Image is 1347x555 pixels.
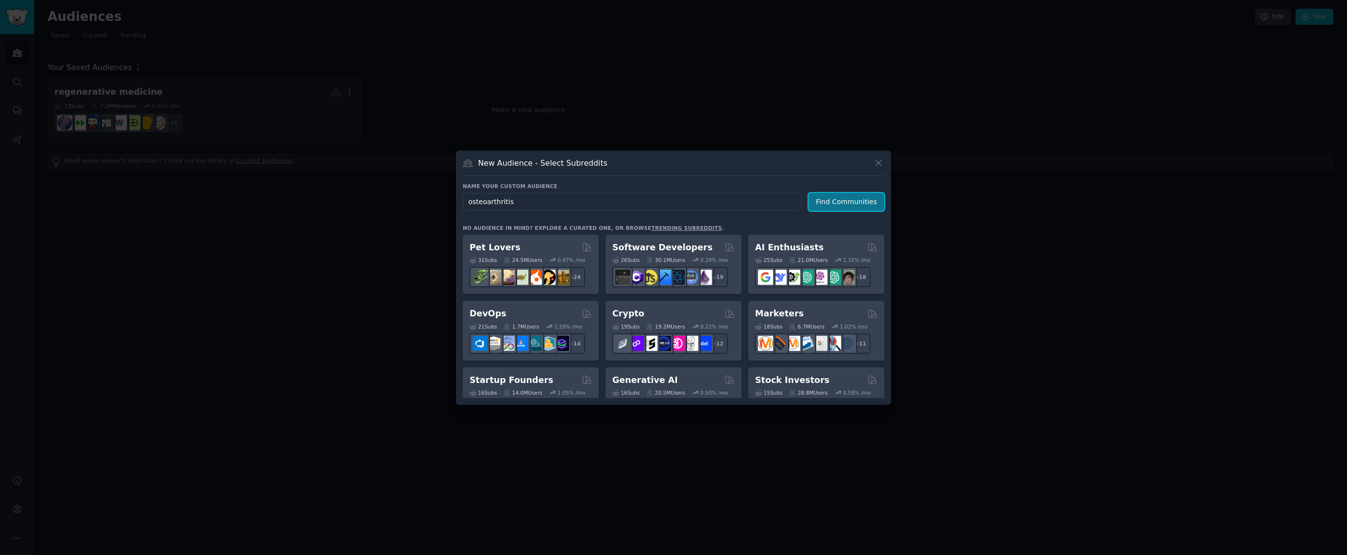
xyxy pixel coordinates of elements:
img: defi_ [697,336,712,351]
img: software [615,270,630,285]
h2: Generative AI [612,374,678,386]
div: 0.47 % /mo [557,257,585,263]
div: 0.58 % /mo [843,389,871,396]
div: 0.28 % /mo [700,257,728,263]
img: csharp [629,270,644,285]
h2: AI Enthusiasts [755,242,824,254]
img: turtle [513,270,528,285]
div: 15 Sub s [755,389,782,396]
div: 14.0M Users [504,389,542,396]
div: + 14 [565,333,585,354]
img: ArtificalIntelligence [840,270,855,285]
img: herpetology [472,270,488,285]
div: 1.7M Users [504,323,539,330]
img: AWS_Certified_Experts [486,336,501,351]
img: iOSProgramming [656,270,671,285]
h2: Startup Founders [470,374,553,386]
img: learnjavascript [642,270,657,285]
img: DevOpsLinks [513,336,528,351]
div: + 11 [850,333,871,354]
img: GoogleGeminiAI [758,270,773,285]
a: trending subreddits [651,225,722,231]
img: elixir [697,270,712,285]
img: Emailmarketing [799,336,814,351]
div: 1.59 % /mo [555,323,582,330]
div: + 19 [707,267,728,287]
img: ballpython [486,270,501,285]
img: CryptoNews [683,336,698,351]
div: 1.31 % /mo [843,257,871,263]
img: AskComputerScience [683,270,698,285]
div: 21 Sub s [470,323,497,330]
div: + 18 [850,267,871,287]
img: OnlineMarketing [840,336,855,351]
img: platformengineering [527,336,542,351]
img: 0xPolygon [629,336,644,351]
h2: Crypto [612,308,644,320]
img: azuredevops [472,336,488,351]
h3: New Audience - Select Subreddits [478,158,607,168]
div: 31 Sub s [470,257,497,263]
div: 0.50 % /mo [700,389,728,396]
div: 0.22 % /mo [700,323,728,330]
img: PetAdvice [540,270,556,285]
img: MarketingResearch [826,336,841,351]
img: PlatformEngineers [554,336,569,351]
div: 24.5M Users [504,257,542,263]
div: 19.2M Users [646,323,685,330]
img: bigseo [772,336,787,351]
h3: Name your custom audience [463,183,884,190]
h2: Pet Lovers [470,242,521,254]
img: dogbreed [554,270,569,285]
div: 18 Sub s [755,323,782,330]
img: ethstaker [642,336,657,351]
div: 16 Sub s [612,389,640,396]
img: leopardgeckos [500,270,515,285]
img: DeepSeek [772,270,787,285]
h2: Software Developers [612,242,712,254]
img: cockatiel [527,270,542,285]
div: 6.7M Users [789,323,825,330]
div: 19 Sub s [612,323,640,330]
img: Docker_DevOps [500,336,515,351]
input: Pick a short name, like "Digital Marketers" or "Movie-Goers" [463,193,802,211]
img: ethfinance [615,336,630,351]
img: AItoolsCatalog [785,270,800,285]
h2: Stock Investors [755,374,829,386]
img: chatgpt_prompts_ [826,270,841,285]
div: + 24 [565,267,585,287]
img: googleads [812,336,827,351]
div: 20.5M Users [646,389,685,396]
button: Find Communities [808,193,884,211]
img: chatgpt_promptDesign [799,270,814,285]
div: 25 Sub s [755,257,782,263]
div: 1.02 % /mo [840,323,868,330]
img: web3 [656,336,671,351]
div: 30.1M Users [646,257,685,263]
img: AskMarketing [785,336,800,351]
img: defiblockchain [670,336,685,351]
h2: Marketers [755,308,804,320]
h2: DevOps [470,308,506,320]
div: 28.8M Users [789,389,827,396]
img: OpenAIDev [812,270,827,285]
img: reactnative [670,270,685,285]
div: + 12 [707,333,728,354]
div: 1.05 % /mo [557,389,585,396]
div: No audience in mind? Explore a curated one, or browse . [463,225,724,231]
img: aws_cdk [540,336,556,351]
img: content_marketing [758,336,773,351]
div: 26 Sub s [612,257,640,263]
div: 16 Sub s [470,389,497,396]
div: 21.0M Users [789,257,827,263]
